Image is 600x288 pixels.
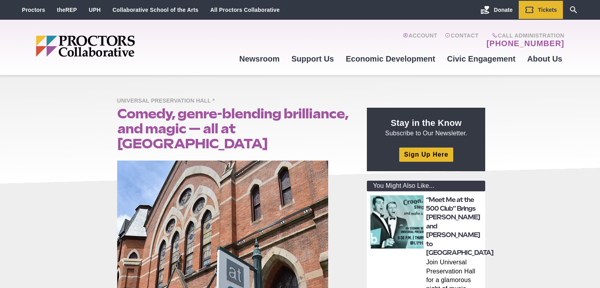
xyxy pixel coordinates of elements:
[441,48,521,69] a: Civic Engagement
[519,1,563,19] a: Tickets
[57,7,77,13] a: theREP
[391,118,462,128] strong: Stay in the Know
[367,181,485,191] div: You Might Also Like...
[538,7,557,13] span: Tickets
[376,117,476,138] p: Subscribe to Our Newsletter.
[403,32,437,48] a: Account
[399,148,453,161] a: Sign Up Here
[475,1,518,19] a: Donate
[233,48,285,69] a: Newsroom
[426,196,493,256] a: “Meet Me at the 500 Club” Brings [PERSON_NAME] and [PERSON_NAME] to [GEOGRAPHIC_DATA]
[36,36,196,57] img: Proctors logo
[112,7,198,13] a: Collaborative School of the Arts
[89,7,101,13] a: UPH
[563,1,584,19] a: Search
[117,106,349,151] h1: Comedy, genre-blending brilliance, and magic — all at [GEOGRAPHIC_DATA]
[521,48,568,69] a: About Us
[340,48,441,69] a: Economic Development
[210,7,280,13] a: All Proctors Collaborative
[117,96,219,106] span: Universal Preservation Hall *
[445,32,479,48] a: Contact
[494,7,512,13] span: Donate
[117,97,219,104] a: Universal Preservation Hall *
[286,48,340,69] a: Support Us
[22,7,45,13] a: Proctors
[486,39,564,48] a: [PHONE_NUMBER]
[484,32,564,39] span: Call Administration
[370,195,424,249] img: thumbnail: “Meet Me at the 500 Club” Brings Sinatra and Martin Vibes to Saratoga Springs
